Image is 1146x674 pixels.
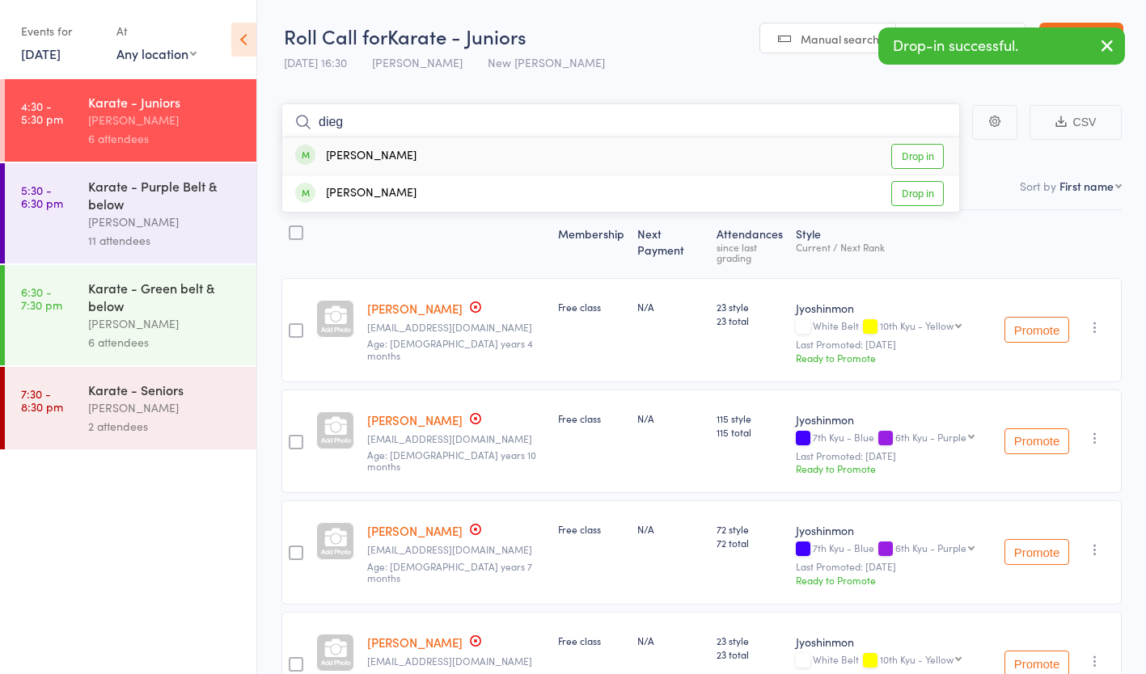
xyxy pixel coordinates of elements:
span: Roll Call for [284,23,387,49]
div: Style [789,217,998,271]
div: 6th Kyu - Purple [895,542,966,553]
div: 10th Kyu - Yellow [880,320,954,331]
span: 72 style [717,522,783,536]
div: Atten­dances [710,217,789,271]
span: [PERSON_NAME] [372,54,463,70]
time: 5:30 - 6:30 pm [21,183,63,209]
small: Last Promoted: [DATE] [796,561,992,572]
a: 7:30 -8:30 pmKarate - Seniors[PERSON_NAME]2 attendees [5,367,256,449]
span: New [PERSON_NAME] [488,54,605,70]
small: Last Promoted: [DATE] [796,339,992,350]
div: 11 attendees [88,231,243,250]
span: 23 style [717,300,783,314]
a: [PERSON_NAME] [367,522,463,539]
label: Sort by [1020,178,1056,194]
button: Promote [1004,539,1069,565]
small: fslqt@hotmail.com [367,322,545,333]
span: Free class [558,411,601,425]
input: Search by name [281,103,960,141]
button: Promote [1004,317,1069,343]
a: 5:30 -6:30 pmKarate - Purple Belt & below[PERSON_NAME]11 attendees [5,163,256,263]
time: 4:30 - 5:30 pm [21,99,63,125]
div: [PERSON_NAME] [88,213,243,231]
small: swetharaos@gmail.com [367,433,545,444]
a: Exit roll call [1039,23,1123,55]
div: At [116,18,197,44]
small: ramnarsima1@gmail.com [367,544,545,555]
div: White Belt [796,320,992,334]
div: N/A [637,634,704,647]
span: 23 total [717,647,783,661]
span: Free class [558,634,601,647]
span: 23 style [717,634,783,647]
div: Drop-in successful. [878,27,1125,65]
time: 6:30 - 7:30 pm [21,285,62,311]
div: Ready to Promote [796,461,992,475]
div: [PERSON_NAME] [88,111,243,129]
span: Free class [558,522,601,536]
small: dvainererei13@hotmail.com [367,655,545,667]
a: [PERSON_NAME] [367,634,463,651]
div: Next Payment [631,217,710,271]
div: 7th Kyu - Blue [796,432,992,445]
button: CSV [1030,105,1122,140]
div: N/A [637,522,704,536]
span: 23 total [717,314,783,327]
small: Last Promoted: [DATE] [796,450,992,461]
div: N/A [637,411,704,425]
a: [DATE] [21,44,61,62]
div: [PERSON_NAME] [295,147,417,166]
div: Any location [116,44,197,62]
span: Age: [DEMOGRAPHIC_DATA] years 7 months [367,559,532,584]
div: 6 attendees [88,129,243,148]
span: Age: [DEMOGRAPHIC_DATA] years 10 months [367,448,536,473]
a: [PERSON_NAME] [367,300,463,317]
button: Promote [1004,428,1069,454]
div: Karate - Green belt & below [88,279,243,314]
span: 115 style [717,411,783,425]
div: Events for [21,18,100,44]
div: Jyoshinmon [796,522,992,538]
div: N/A [637,300,704,314]
time: 7:30 - 8:30 pm [21,387,63,413]
span: Manual search [801,31,879,47]
span: Karate - Juniors [387,23,526,49]
span: Age: [DEMOGRAPHIC_DATA] years 4 months [367,336,533,361]
div: White Belt [796,654,992,668]
a: [PERSON_NAME] [367,411,463,428]
div: 6th Kyu - Purple [895,432,966,442]
div: Ready to Promote [796,573,992,587]
div: Jyoshinmon [796,411,992,428]
div: Karate - Juniors [88,93,243,111]
a: Drop in [891,144,944,169]
span: [DATE] 16:30 [284,54,347,70]
div: Jyoshinmon [796,300,992,316]
span: 115 total [717,425,783,439]
a: 6:30 -7:30 pmKarate - Green belt & below[PERSON_NAME]6 attendees [5,265,256,365]
a: Drop in [891,181,944,206]
div: Ready to Promote [796,351,992,364]
div: [PERSON_NAME] [295,184,417,203]
div: 7th Kyu - Blue [796,542,992,556]
div: Jyoshinmon [796,634,992,650]
span: Free class [558,300,601,314]
div: 10th Kyu - Yellow [880,654,954,664]
div: Karate - Purple Belt & below [88,177,243,213]
div: [PERSON_NAME] [88,398,243,417]
div: Membership [552,217,631,271]
div: 6 attendees [88,333,243,352]
div: 2 attendees [88,417,243,436]
span: 72 total [717,536,783,550]
a: 4:30 -5:30 pmKarate - Juniors[PERSON_NAME]6 attendees [5,79,256,162]
div: First name [1059,178,1114,194]
div: Current / Next Rank [796,242,992,252]
div: [PERSON_NAME] [88,314,243,333]
div: Karate - Seniors [88,381,243,398]
div: since last grading [717,242,783,263]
